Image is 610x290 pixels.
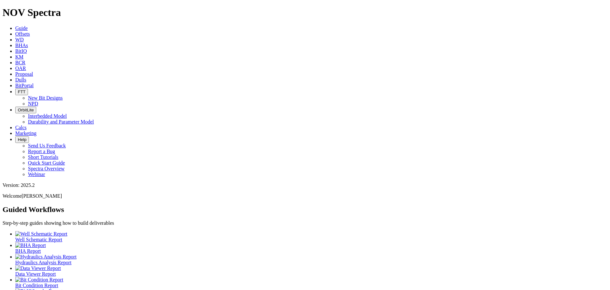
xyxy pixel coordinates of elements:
a: Calcs [15,125,27,130]
span: [PERSON_NAME] [22,193,62,199]
span: OrbitLite [18,108,34,112]
a: New Bit Designs [28,95,63,101]
p: Welcome [3,193,607,199]
img: Hydraulics Analysis Report [15,254,77,260]
a: Quick Start Guide [28,160,65,166]
img: BHA Report [15,243,46,248]
a: Hydraulics Analysis Report Hydraulics Analysis Report [15,254,607,265]
span: Help [18,137,26,142]
a: Webinar [28,172,45,177]
a: Interbedded Model [28,113,67,119]
a: KM [15,54,24,60]
button: OrbitLite [15,107,36,113]
a: Dulls [15,77,26,82]
a: OAR [15,66,26,71]
a: BHA Report BHA Report [15,243,607,254]
a: Report a Bug [28,149,55,154]
p: Step-by-step guides showing how to build deliverables [3,220,607,226]
a: Spectra Overview [28,166,64,171]
a: WD [15,37,24,42]
img: Data Viewer Report [15,265,61,271]
span: Data Viewer Report [15,271,56,277]
a: BCR [15,60,25,65]
a: BHAs [15,43,28,48]
a: BitPortal [15,83,34,88]
img: Bit Condition Report [15,277,63,283]
img: Well Schematic Report [15,231,67,237]
span: Hydraulics Analysis Report [15,260,71,265]
span: FTT [18,89,25,94]
a: Short Tutorials [28,154,58,160]
a: Marketing [15,131,37,136]
span: Well Schematic Report [15,237,62,242]
a: Offsets [15,31,30,37]
a: BitIQ [15,48,27,54]
a: Data Viewer Report Data Viewer Report [15,265,607,277]
a: Durability and Parameter Model [28,119,94,124]
button: FTT [15,88,28,95]
button: Help [15,136,29,143]
a: NPD [28,101,38,106]
a: Proposal [15,71,33,77]
a: Well Schematic Report Well Schematic Report [15,231,607,242]
h1: NOV Spectra [3,7,607,18]
a: Guide [15,25,28,31]
span: BHA Report [15,248,41,254]
a: Bit Condition Report Bit Condition Report [15,277,607,288]
a: Send Us Feedback [28,143,66,148]
span: Bit Condition Report [15,283,58,288]
h2: Guided Workflows [3,205,607,214]
div: Version: 2025.2 [3,182,607,188]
